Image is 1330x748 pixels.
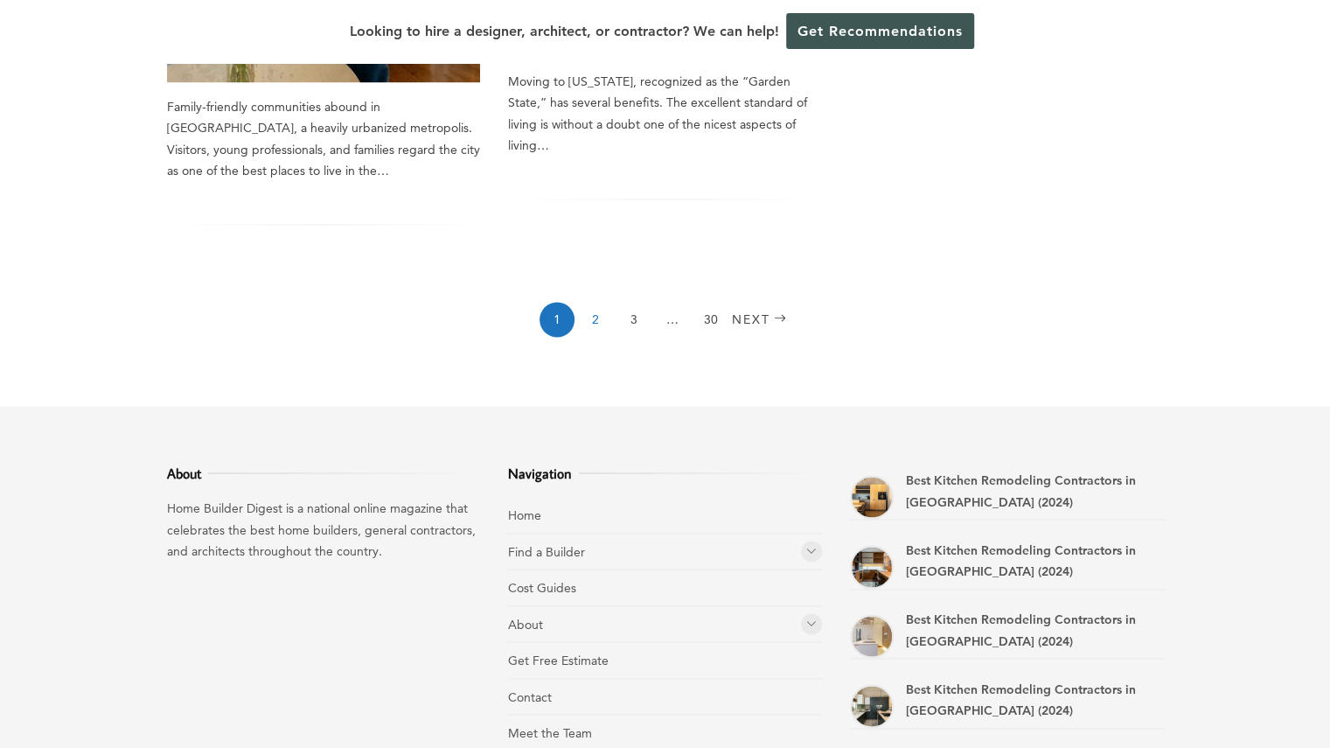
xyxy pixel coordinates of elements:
a: Best Kitchen Remodeling Contractors in [GEOGRAPHIC_DATA] (2024) [906,611,1136,648]
a: Find a Builder [508,543,585,559]
a: Get Recommendations [786,13,974,49]
a: Best Kitchen Remodeling Contractors in Transylvania (2024) [850,545,894,589]
a: 2 [578,302,613,337]
a: Best Kitchen Remodeling Contractors in Madison (2024) [850,614,894,658]
a: Best Kitchen Remodeling Contractors in Black Mountain (2024) [850,475,894,519]
a: 3 [616,302,651,337]
h3: Navigation [508,462,822,483]
span: … [655,302,690,337]
a: Meet the Team [508,724,592,740]
a: Best Kitchen Remodeling Contractors in [GEOGRAPHIC_DATA] (2024) [906,542,1136,579]
a: Next [732,302,791,337]
a: Best Kitchen Remodeling Contractors in [GEOGRAPHIC_DATA] (2024) [906,472,1136,509]
div: Family-friendly communities abound in [GEOGRAPHIC_DATA], a heavily urbanized metropolis. Visitors... [167,96,481,182]
span: 1 [540,302,574,337]
a: Home [508,507,541,522]
a: About [508,616,543,632]
a: Cost Guides [508,579,576,595]
a: Best Kitchen Remodeling Contractors in [GEOGRAPHIC_DATA] (2024) [906,681,1136,718]
div: Moving to [US_STATE], recognized as the “Garden State,” has several benefits. The excellent stand... [508,71,822,157]
h3: About [167,462,481,483]
p: Home Builder Digest is a national online magazine that celebrates the best home builders, general... [167,497,481,562]
a: Best Kitchen Remodeling Contractors in Henderson (2024) [850,684,894,728]
a: Get Free Estimate [508,652,609,668]
a: 30 [693,302,728,337]
a: Contact [508,689,552,704]
iframe: Drift Widget Chat Controller [994,622,1309,727]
